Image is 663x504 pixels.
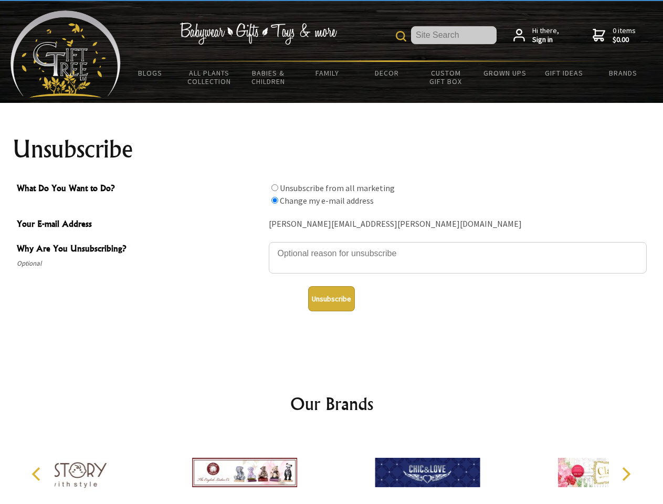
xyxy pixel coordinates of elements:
[180,23,337,45] img: Babywear - Gifts - Toys & more
[475,62,534,84] a: Grown Ups
[532,26,559,45] span: Hi there,
[17,242,264,257] span: Why Are You Unsubscribing?
[396,31,406,41] img: product search
[594,62,653,84] a: Brands
[271,197,278,204] input: What Do You Want to Do?
[416,62,476,92] a: Custom Gift Box
[21,391,643,416] h2: Our Brands
[298,62,357,84] a: Family
[26,463,49,486] button: Previous
[308,286,355,311] button: Unsubscribe
[180,62,239,92] a: All Plants Collection
[534,62,594,84] a: Gift Ideas
[10,10,121,98] img: Babyware - Gifts - Toys and more...
[269,242,647,274] textarea: Why Are You Unsubscribing?
[17,217,264,233] span: Your E-mail Address
[269,216,647,233] div: [PERSON_NAME][EMAIL_ADDRESS][PERSON_NAME][DOMAIN_NAME]
[239,62,298,92] a: Babies & Children
[13,136,651,162] h1: Unsubscribe
[280,195,374,206] label: Change my e-mail address
[17,182,264,197] span: What Do You Want to Do?
[17,257,264,270] span: Optional
[271,184,278,191] input: What Do You Want to Do?
[357,62,416,84] a: Decor
[614,463,637,486] button: Next
[121,62,180,84] a: BLOGS
[280,183,395,193] label: Unsubscribe from all marketing
[411,26,497,44] input: Site Search
[593,26,636,45] a: 0 items$0.00
[613,35,636,45] strong: $0.00
[613,26,636,45] span: 0 items
[513,26,559,45] a: Hi there,Sign in
[532,35,559,45] strong: Sign in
